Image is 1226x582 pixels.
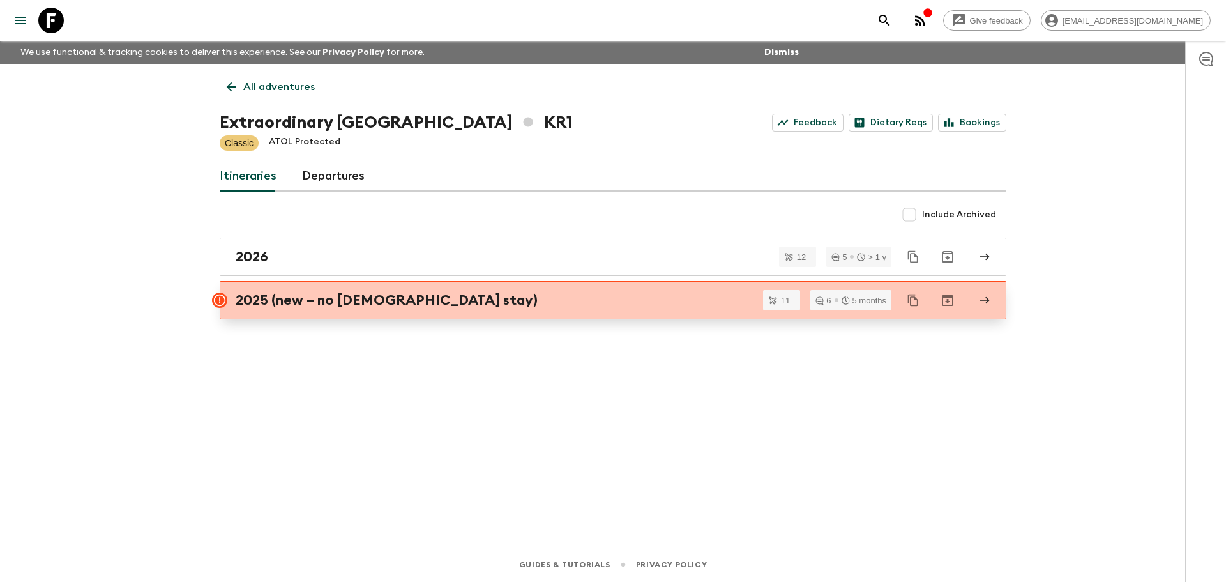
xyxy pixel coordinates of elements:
[269,135,340,151] p: ATOL Protected
[761,43,802,61] button: Dismiss
[789,253,814,261] span: 12
[831,253,847,261] div: 5
[857,253,886,261] div: > 1 y
[519,558,610,572] a: Guides & Tutorials
[815,296,831,305] div: 6
[1041,10,1211,31] div: [EMAIL_ADDRESS][DOMAIN_NAME]
[963,16,1030,26] span: Give feedback
[302,161,365,192] a: Departures
[15,41,430,64] p: We use functional & tracking cookies to deliver this experience. See our for more.
[243,79,315,95] p: All adventures
[772,114,844,132] a: Feedback
[902,289,925,312] button: Duplicate
[872,8,897,33] button: search adventures
[636,558,707,572] a: Privacy Policy
[922,208,996,221] span: Include Archived
[220,110,573,135] h1: Extraordinary [GEOGRAPHIC_DATA] KR1
[773,296,798,305] span: 11
[1056,16,1210,26] span: [EMAIL_ADDRESS][DOMAIN_NAME]
[220,74,322,100] a: All adventures
[849,114,933,132] a: Dietary Reqs
[322,48,384,57] a: Privacy Policy
[236,249,268,265] h2: 2026
[8,8,33,33] button: menu
[236,292,538,309] h2: 2025 (new – no [DEMOGRAPHIC_DATA] stay)
[220,161,276,192] a: Itineraries
[935,244,960,270] button: Archive
[220,281,1006,319] a: 2025 (new – no [DEMOGRAPHIC_DATA] stay)
[938,114,1006,132] a: Bookings
[902,245,925,268] button: Duplicate
[225,137,254,149] p: Classic
[935,287,960,313] button: Archive
[220,238,1006,276] a: 2026
[842,296,886,305] div: 5 months
[943,10,1031,31] a: Give feedback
